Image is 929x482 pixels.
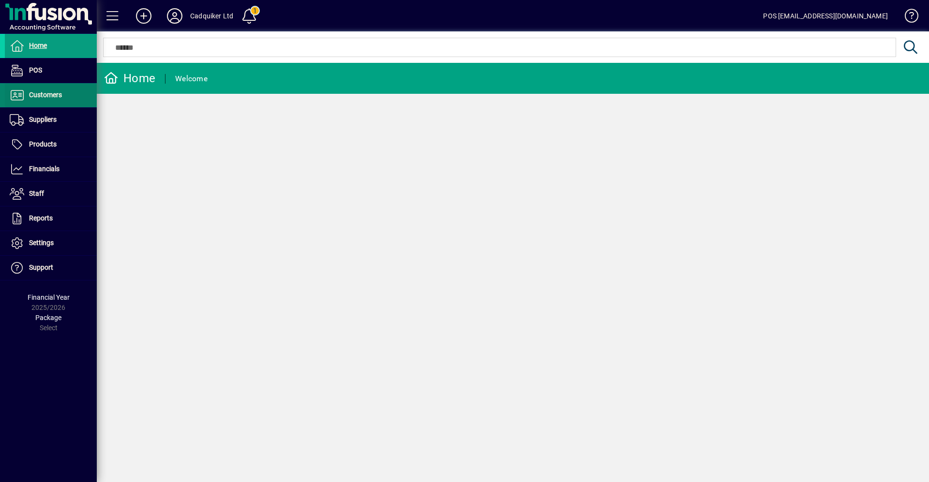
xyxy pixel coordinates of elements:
span: Customers [29,91,62,99]
span: Staff [29,190,44,197]
div: Home [104,71,155,86]
a: Financials [5,157,97,181]
span: Products [29,140,57,148]
span: Home [29,42,47,49]
span: Suppliers [29,116,57,123]
a: Support [5,256,97,280]
span: Settings [29,239,54,247]
a: Suppliers [5,108,97,132]
a: Reports [5,206,97,231]
span: Reports [29,214,53,222]
a: Settings [5,231,97,255]
a: Knowledge Base [898,2,917,33]
span: Support [29,263,53,271]
span: Financials [29,165,60,173]
span: Package [35,314,61,321]
span: POS [29,66,42,74]
a: Staff [5,182,97,206]
button: Add [128,7,159,25]
div: Welcome [175,71,208,87]
a: Customers [5,83,97,107]
div: POS [EMAIL_ADDRESS][DOMAIN_NAME] [763,8,888,24]
div: Cadquiker Ltd [190,8,233,24]
span: Financial Year [28,293,70,301]
a: POS [5,58,97,83]
a: Products [5,132,97,157]
button: Profile [159,7,190,25]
